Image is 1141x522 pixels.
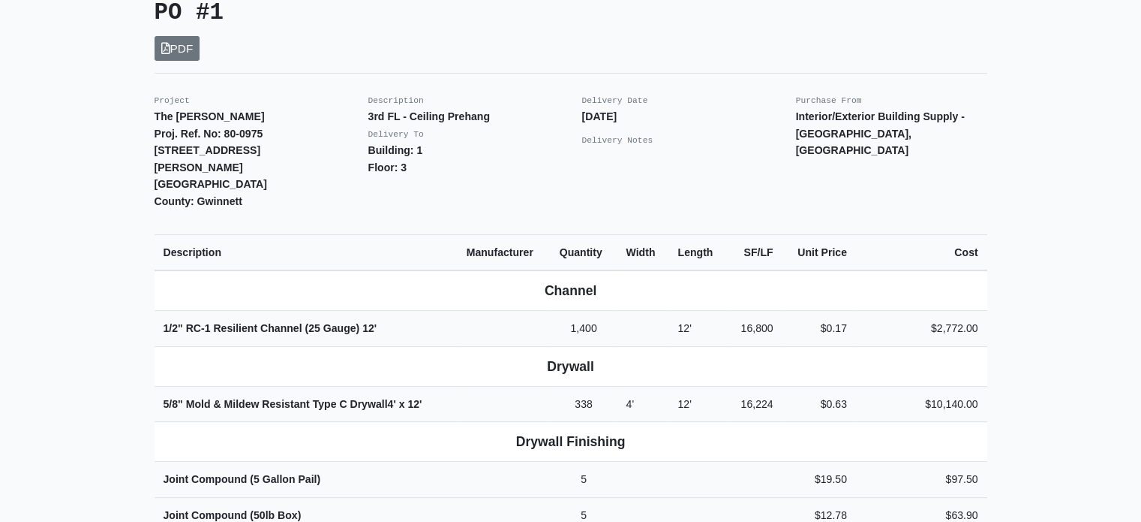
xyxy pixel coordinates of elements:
[856,386,987,422] td: $10,140.00
[545,283,596,298] b: Channel
[782,462,856,498] td: $19.50
[856,311,987,347] td: $2,772.00
[155,195,242,207] strong: County: Gwinnett
[856,462,987,498] td: $97.50
[856,234,987,270] th: Cost
[551,462,617,498] td: 5
[399,398,405,410] span: x
[677,398,691,410] span: 12'
[727,311,782,347] td: 16,800
[677,322,691,334] span: 12'
[582,136,653,145] small: Delivery Notes
[155,178,267,190] strong: [GEOGRAPHIC_DATA]
[164,322,377,334] strong: 1/2" RC-1 Resilient Channel (25 Gauge)
[582,96,648,105] small: Delivery Date
[155,234,458,270] th: Description
[547,359,594,374] b: Drywall
[551,234,617,270] th: Quantity
[727,234,782,270] th: SF/LF
[516,434,626,449] b: Drywall Finishing
[668,234,727,270] th: Length
[155,36,200,61] a: PDF
[155,96,190,105] small: Project
[362,322,377,334] span: 12'
[782,311,856,347] td: $0.17
[155,128,263,140] strong: Proj. Ref. No: 80-0975
[368,161,407,173] strong: Floor: 3
[626,398,634,410] span: 4'
[164,509,302,521] strong: Joint Compound (50lb Box)
[164,473,321,485] strong: Joint Compound (5 Gallon Pail)
[582,110,617,122] strong: [DATE]
[782,386,856,422] td: $0.63
[155,144,261,173] strong: [STREET_ADDRESS][PERSON_NAME]
[727,386,782,422] td: 16,224
[458,234,551,270] th: Manufacturer
[407,398,422,410] span: 12'
[368,110,490,122] strong: 3rd FL - Ceiling Prehang
[164,398,422,410] strong: 5/8" Mold & Mildew Resistant Type C Drywall
[796,96,862,105] small: Purchase From
[368,144,423,156] strong: Building: 1
[155,110,265,122] strong: The [PERSON_NAME]
[782,234,856,270] th: Unit Price
[388,398,396,410] span: 4'
[551,311,617,347] td: 1,400
[617,234,668,270] th: Width
[368,96,424,105] small: Description
[551,386,617,422] td: 338
[368,130,424,139] small: Delivery To
[796,108,987,159] p: Interior/Exterior Building Supply - [GEOGRAPHIC_DATA], [GEOGRAPHIC_DATA]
